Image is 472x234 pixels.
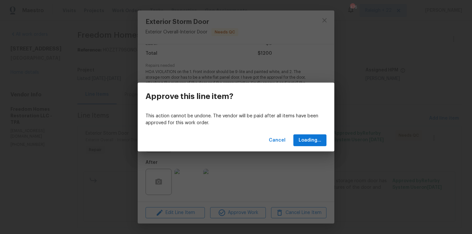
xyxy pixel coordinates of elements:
button: Cancel [266,134,288,146]
p: This action cannot be undone. The vendor will be paid after all items have been approved for this... [146,113,326,127]
button: Loading... [293,134,326,146]
span: Cancel [269,136,285,145]
h3: Approve this line item? [146,92,233,101]
span: Loading... [299,136,321,145]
